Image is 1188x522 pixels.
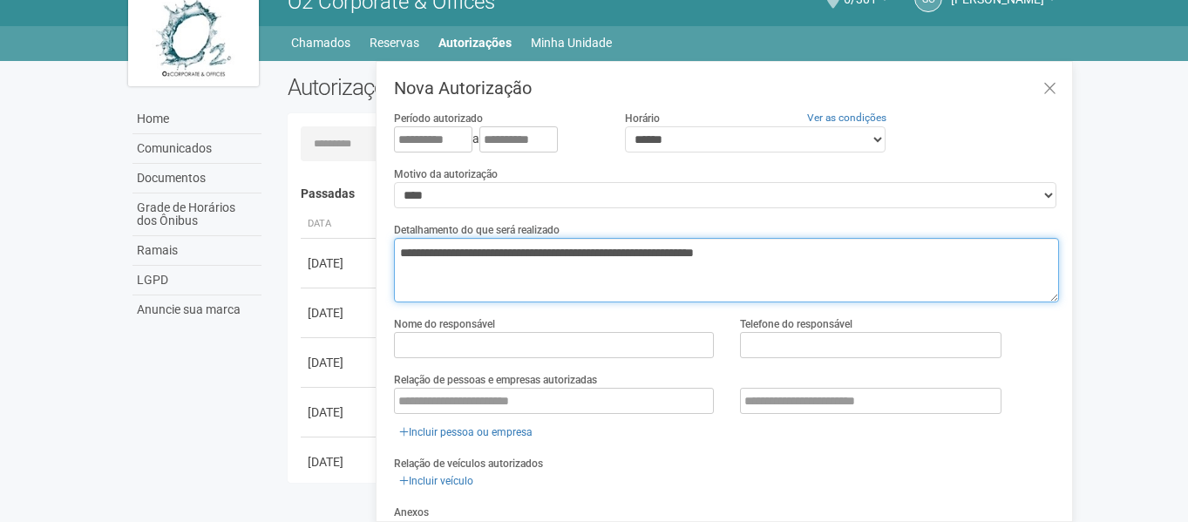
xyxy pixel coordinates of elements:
label: Telefone do responsável [740,316,852,332]
th: Data [301,210,379,239]
a: Anuncie sua marca [132,295,261,324]
a: Reservas [370,31,419,55]
h3: Nova Autorização [394,79,1059,97]
div: [DATE] [308,304,372,322]
h4: Passadas [301,187,1048,200]
div: [DATE] [308,403,372,421]
label: Detalhamento do que será realizado [394,222,560,238]
a: Minha Unidade [531,31,612,55]
label: Anexos [394,505,429,520]
label: Nome do responsável [394,316,495,332]
div: [DATE] [308,254,372,272]
a: Chamados [291,31,350,55]
a: LGPD [132,266,261,295]
div: a [394,126,598,153]
a: Ramais [132,236,261,266]
label: Relação de pessoas e empresas autorizadas [394,372,597,388]
label: Relação de veículos autorizados [394,456,543,471]
a: Home [132,105,261,134]
label: Período autorizado [394,111,483,126]
a: Incluir veículo [394,471,479,491]
a: Documentos [132,164,261,193]
a: Comunicados [132,134,261,164]
a: Grade de Horários dos Ônibus [132,193,261,236]
div: [DATE] [308,453,372,471]
h2: Autorizações [288,74,661,100]
a: Ver as condições [807,112,886,124]
a: Incluir pessoa ou empresa [394,423,538,442]
label: Motivo da autorização [394,166,498,182]
a: Autorizações [438,31,512,55]
div: [DATE] [308,354,372,371]
label: Horário [625,111,660,126]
